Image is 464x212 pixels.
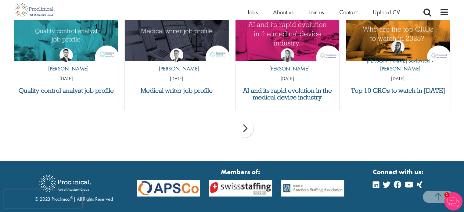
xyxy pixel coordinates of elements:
[265,65,310,73] p: [PERSON_NAME]
[44,48,88,76] a: Joshua Godden [PERSON_NAME]
[125,7,229,61] a: Link to a post
[346,40,450,75] a: Theodora Savlovschi - Wicks [PERSON_NAME] Savlovschi - [PERSON_NAME]
[17,87,115,94] a: Quality control analyst job profile
[309,8,324,16] a: Join us
[236,7,340,61] img: AI and Its Impact on the Medical Device Industry | Proclinical
[444,192,449,197] span: 1
[125,7,229,61] img: Medical writer job profile
[14,75,118,82] p: [DATE]
[35,170,113,203] div: © 2023 Proclinical | All Rights Reserved
[4,189,82,208] iframe: reCAPTCHA
[235,119,254,138] div: next
[273,8,293,16] a: About us
[132,180,205,196] img: APSCo
[346,57,450,72] p: [PERSON_NAME] Savlovschi - [PERSON_NAME]
[204,180,277,196] img: APSCo
[59,48,73,62] img: Joshua Godden
[339,8,358,16] a: Contact
[154,65,199,73] p: [PERSON_NAME]
[349,87,447,94] a: Top 10 CROs to watch in [DATE]
[170,48,183,62] img: George Watson
[14,7,118,61] img: quality control analyst job profile
[128,87,226,94] a: Medical writer job profile
[247,8,258,16] a: Jobs
[346,75,450,82] p: [DATE]
[373,167,425,177] strong: Connect with us:
[444,192,462,210] img: Chatbot
[236,7,340,61] a: Link to a post
[14,7,118,61] a: Link to a post
[277,180,349,196] img: APSCo
[154,48,199,76] a: George Watson [PERSON_NAME]
[125,75,229,82] p: [DATE]
[35,171,96,196] img: Proclinical Recruitment
[265,48,310,76] a: Hannah Burke [PERSON_NAME]
[239,87,336,101] a: AI and its rapid evolution in the medical device industry
[391,40,405,54] img: Theodora Savlovschi - Wicks
[236,75,340,82] p: [DATE]
[137,167,344,177] strong: Members of:
[373,8,400,16] a: Upload CV
[281,48,294,62] img: Hannah Burke
[44,65,88,73] p: [PERSON_NAME]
